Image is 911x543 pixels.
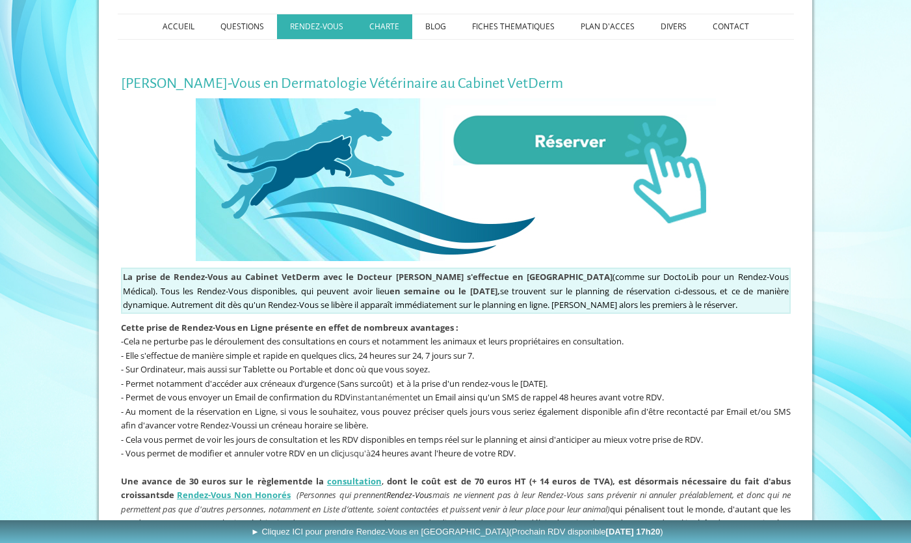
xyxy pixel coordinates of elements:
[150,14,207,39] a: ACCUEIL
[121,434,703,445] span: - Cela vous permet de voir les jours de consultation et les RDV disponibles en temps réel sur le ...
[164,489,174,501] span: de
[648,14,700,39] a: DIVERS
[121,378,548,389] span: - Permet notamment d'accéder aux créneaux d’urgence (Sans surcoût) et à la prise d'un rendez-vous...
[121,475,254,487] b: Une avance de 30 euros sur le
[386,489,432,501] span: Rendez-Vous
[659,517,781,529] span: dans l'intérêt de votre animal,
[121,350,474,361] span: - Elle s'effectue de manière simple et rapide en quelques clics, 24 heures sur 24, 7 jours sur 7.
[327,475,382,487] a: consultation
[350,517,360,529] span: 45
[124,335,624,347] span: Cela ne perturbe pas le déroulement des consultations en cours et notamment les animaux et leurs ...
[123,271,789,297] span: sur DoctoLib pour un Rendez-Vous Médical). Tous les Rendez-Vous disponibles, qui peuvent avoir lieu
[121,447,516,459] span: - Vous permet de modifier et annuler votre RDV en un clic 24 heures avant l'heure de votre RDV.
[366,419,368,431] span: .
[121,335,124,347] span: -
[350,391,413,403] span: instantanément
[251,419,366,431] span: si un créneau horaire se libère
[387,475,457,487] strong: dont le coût est
[459,14,568,39] a: FICHES THEMATIQUES
[121,475,791,501] span: ,
[123,271,613,283] strong: La prise de Rendez-Vous au Cabinet VetDerm avec le Docteur [PERSON_NAME] s'effectue en [GEOGRAPHI...
[121,489,791,515] em: (Personnes qui prennent mais ne viennent pas à leur Rendez-Vous sans prévenir ni annuler préalabl...
[568,14,648,39] a: PLAN D'ACCES
[277,14,356,39] a: RENDEZ-VOUS
[121,391,664,403] span: - Permet de vous envoyer un Email de confirmation du RDV et un Email ainsi qu'un SMS de rappel 48...
[177,489,291,501] a: Rendez-Vous Non Honorés
[152,322,458,333] span: rise de Rendez-Vous en Ligne présente en effet de nombreux avantages :
[121,406,791,432] span: - Au moment de la réservation en Ligne, si vous le souhaitez, vous pouvez préciser quels jours vo...
[606,527,661,536] b: [DATE] 17h20
[412,14,459,39] a: BLOG
[375,517,656,529] span: Cela permet de diminuer d'autant les délais de prise de Rendez-Vous,
[121,322,458,333] span: Cette p
[343,447,371,459] span: jusqu'à
[207,14,277,39] a: QUESTIONS
[121,76,791,92] h1: [PERSON_NAME]-Vous en Dermatologie Vétérinaire au Cabinet VetDerm
[389,285,500,297] span: en semaine ou le [DATE],
[123,271,644,283] span: (comme
[509,527,663,536] span: (Prochain RDV disponible )
[302,475,324,487] b: de la
[121,363,430,375] span: - Sur Ordinateur, mais aussi sur Tablette ou Portable et donc où que vous soyez.
[700,14,762,39] a: CONTACT
[356,14,412,39] a: CHARTE
[257,475,302,487] b: règlement
[196,98,716,261] img: Rendez-Vous en Ligne au Cabinet VetDerm
[251,527,663,536] span: ► Cliquez ICI pour prendre Rendez-Vous en [GEOGRAPHIC_DATA]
